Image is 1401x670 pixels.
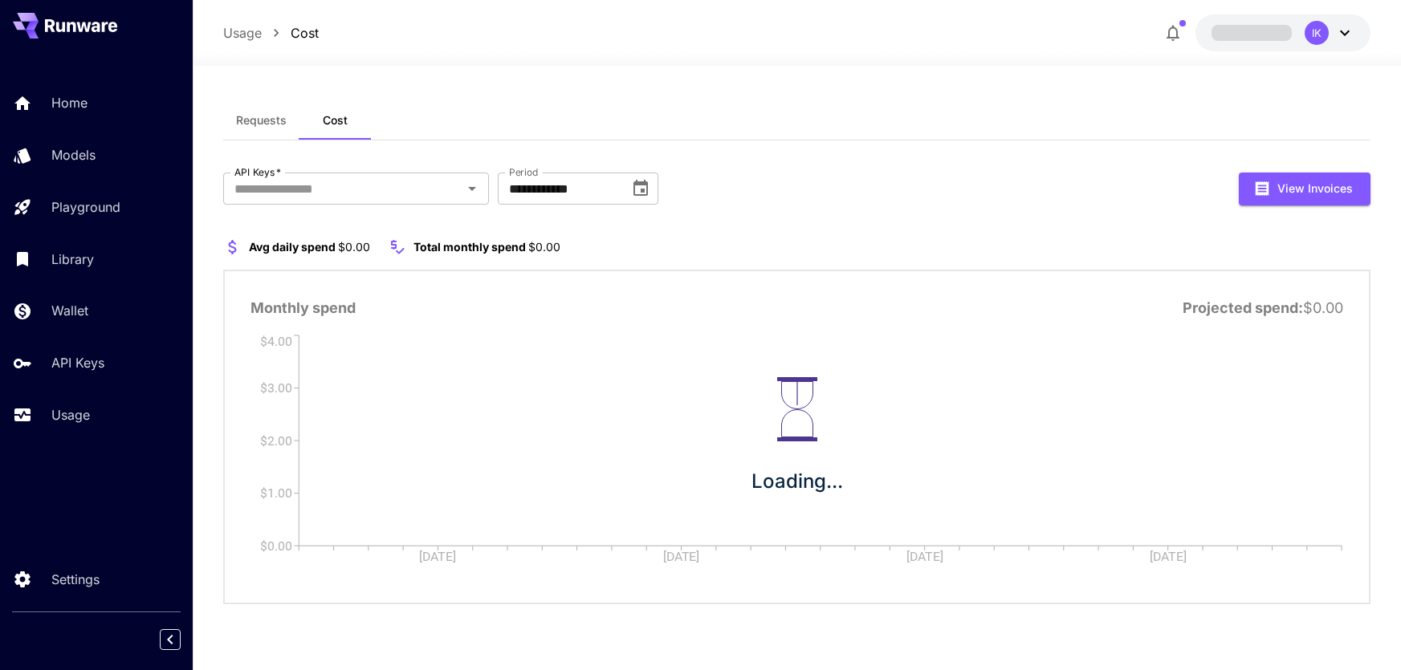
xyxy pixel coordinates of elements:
[172,625,193,654] div: Collapse sidebar
[625,173,657,205] button: Choose date, selected date is Oct 1, 2025
[413,240,526,254] span: Total monthly spend
[1239,173,1370,205] button: View Invoices
[1305,21,1329,45] div: IK
[223,23,262,43] a: Usage
[51,301,88,320] p: Wallet
[234,165,281,179] label: API Keys
[528,240,560,254] span: $0.00
[323,113,348,128] span: Cost
[291,23,319,43] a: Cost
[160,629,181,650] button: Collapse sidebar
[51,250,94,269] p: Library
[249,240,336,254] span: Avg daily spend
[51,197,120,217] p: Playground
[51,353,104,372] p: API Keys
[51,405,90,424] p: Usage
[51,93,88,112] p: Home
[1195,14,1370,51] button: IK
[461,177,483,200] button: Open
[236,113,287,128] span: Requests
[51,570,100,589] p: Settings
[509,165,539,179] label: Period
[51,145,96,164] p: Models
[338,240,370,254] span: $0.00
[1239,180,1370,195] a: View Invoices
[223,23,319,43] nav: breadcrumb
[751,467,843,496] p: Loading...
